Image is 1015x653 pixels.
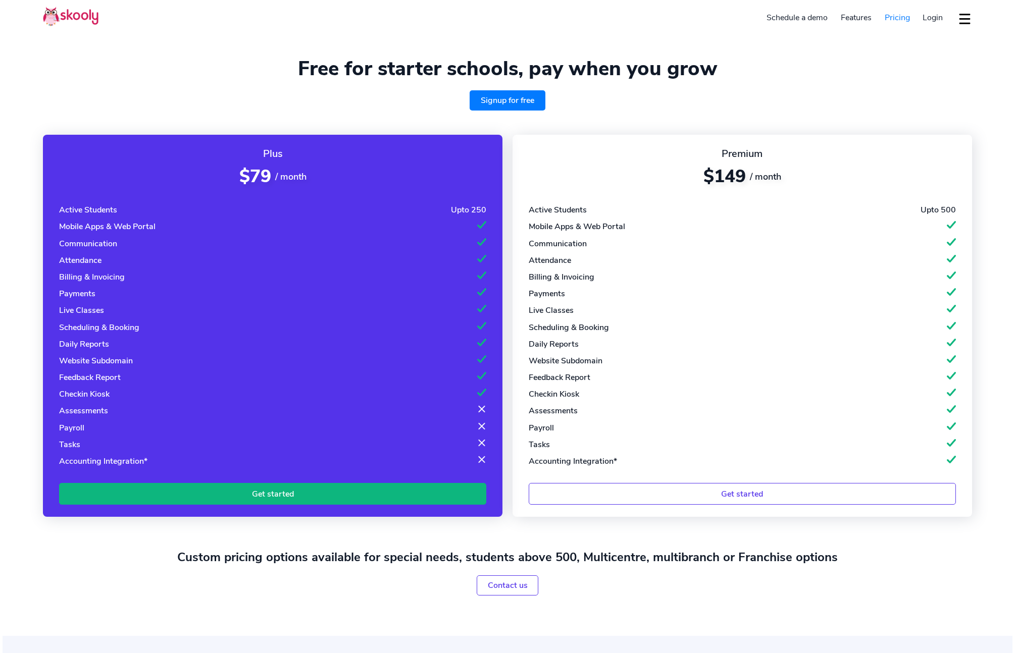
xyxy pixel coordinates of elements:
a: Login [916,10,949,26]
div: Feedback Report [59,372,121,383]
div: Live Classes [529,305,574,316]
div: Attendance [529,255,571,266]
a: Signup for free [470,90,545,111]
h2: Custom pricing options available for special needs, students above 500, Multicentre, multibranch ... [43,549,972,565]
span: $79 [239,165,271,188]
div: Payroll [529,422,554,433]
div: Active Students [529,204,587,215]
div: Attendance [59,255,101,266]
span: Pricing [885,12,910,23]
div: Scheduling & Booking [529,322,609,333]
div: Mobile Apps & Web Portal [59,221,156,232]
img: Skooly [43,7,98,26]
div: Payments [59,288,95,299]
div: Daily Reports [59,339,109,350]
div: Communication [529,238,587,249]
div: Live Classes [59,305,104,316]
div: Mobile Apps & Web Portal [529,221,625,232]
div: Billing & Invoicing [59,271,125,283]
a: Get started [529,483,956,505]
div: Assessments [59,405,108,416]
div: Upto 250 [451,204,486,215]
div: Accounting Integration* [59,456,147,467]
div: Payments [529,288,565,299]
div: Checkin Kiosk [529,389,579,400]
a: Schedule a demo [760,10,835,26]
div: Checkin Kiosk [59,389,110,400]
div: Scheduling & Booking [59,322,139,333]
a: Features [834,10,878,26]
a: Pricing [878,10,917,26]
div: Tasks [529,439,550,450]
h1: Free for starter schools, pay when you grow [43,57,972,81]
div: Website Subdomain [59,355,133,366]
div: Upto 500 [921,204,956,215]
button: dropdown menu [957,7,972,30]
div: Active Students [59,204,117,215]
div: Billing & Invoicing [529,271,594,283]
div: Daily Reports [529,339,579,350]
span: Login [923,12,943,23]
div: Communication [59,238,117,249]
div: Premium [529,147,956,160]
div: Assessments [529,405,578,416]
a: Contact us [477,575,539,595]
span: $149 [703,165,746,188]
div: Plus [59,147,486,160]
span: / month [750,171,781,183]
div: Tasks [59,439,80,450]
div: Accounting Integration* [529,456,617,467]
a: Get started [59,483,486,505]
div: Payroll [59,422,84,433]
div: Feedback Report [529,372,590,383]
div: Website Subdomain [529,355,602,366]
span: / month [275,171,307,183]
